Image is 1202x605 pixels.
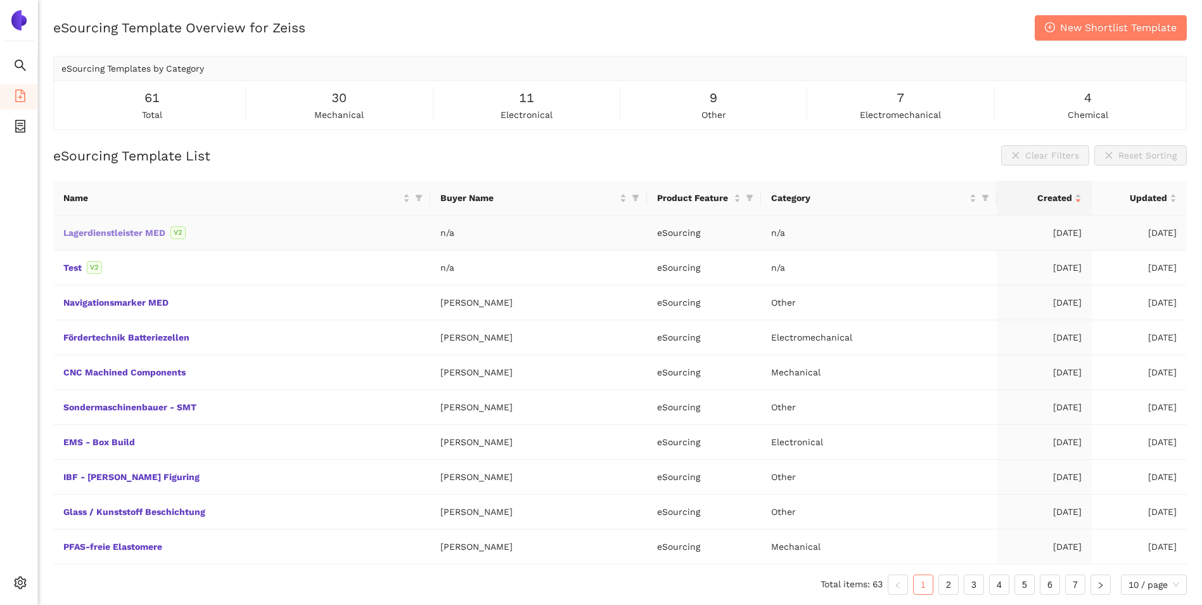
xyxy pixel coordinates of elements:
span: mechanical [314,108,364,122]
span: filter [632,194,639,202]
td: Other [761,390,997,425]
td: [DATE] [1092,495,1187,530]
td: [DATE] [997,530,1092,564]
span: Buyer Name [440,191,617,205]
span: right [1097,582,1104,589]
span: electronical [501,108,553,122]
td: [PERSON_NAME] [430,355,647,390]
button: closeReset Sorting [1094,145,1187,166]
td: [DATE] [1092,425,1187,460]
td: eSourcing [647,460,761,495]
button: right [1090,575,1111,595]
td: [DATE] [997,390,1092,425]
td: Mechanical [761,355,997,390]
td: eSourcing [647,530,761,564]
td: [PERSON_NAME] [430,530,647,564]
td: [DATE] [1092,285,1187,320]
td: [DATE] [1092,216,1187,250]
span: eSourcing Templates by Category [61,63,204,74]
td: n/a [761,250,997,285]
span: electromechanical [860,108,941,122]
td: [DATE] [1092,460,1187,495]
a: 7 [1066,575,1085,594]
td: Other [761,285,997,320]
span: setting [14,572,27,597]
img: Logo [9,10,29,30]
td: Electromechanical [761,320,997,355]
li: 4 [989,575,1009,595]
td: [DATE] [997,216,1092,250]
span: filter [981,194,989,202]
td: n/a [761,216,997,250]
span: file-add [14,85,27,110]
div: Page Size [1121,575,1187,595]
span: Created [1007,191,1072,205]
th: this column's title is Product Feature,this column is sortable [647,181,761,216]
td: eSourcing [647,320,761,355]
td: [PERSON_NAME] [430,495,647,530]
li: Total items: 63 [821,575,883,595]
span: New Shortlist Template [1060,20,1177,36]
td: Other [761,460,997,495]
a: 5 [1015,575,1034,594]
span: container [14,115,27,141]
span: total [142,108,162,122]
span: Updated [1102,191,1167,205]
a: 4 [990,575,1009,594]
span: filter [979,188,992,207]
td: Electronical [761,425,997,460]
span: filter [746,194,753,202]
span: 30 [331,88,347,108]
span: V2 [87,261,102,274]
td: [DATE] [1092,250,1187,285]
th: this column's title is Name,this column is sortable [53,181,430,216]
span: 11 [519,88,534,108]
td: [PERSON_NAME] [430,285,647,320]
th: this column's title is Updated,this column is sortable [1092,181,1187,216]
a: 1 [914,575,933,594]
span: 10 / page [1128,575,1179,594]
button: plus-circleNew Shortlist Template [1035,15,1187,41]
span: search [14,55,27,80]
td: [PERSON_NAME] [430,390,647,425]
li: Next Page [1090,575,1111,595]
td: [DATE] [997,320,1092,355]
td: [PERSON_NAME] [430,460,647,495]
td: eSourcing [647,355,761,390]
td: [DATE] [1092,390,1187,425]
span: left [894,582,902,589]
td: Mechanical [761,530,997,564]
td: [DATE] [997,355,1092,390]
td: eSourcing [647,216,761,250]
th: this column's title is Category,this column is sortable [761,181,997,216]
h2: eSourcing Template List [53,146,210,165]
li: Previous Page [888,575,908,595]
a: 3 [964,575,983,594]
a: 6 [1040,575,1059,594]
h2: eSourcing Template Overview for Zeiss [53,18,305,37]
button: closeClear Filters [1001,145,1089,166]
span: Name [63,191,400,205]
span: filter [415,194,423,202]
li: 7 [1065,575,1085,595]
span: other [701,108,726,122]
span: filter [412,188,425,207]
span: 9 [710,88,717,108]
span: filter [629,188,642,207]
th: this column's title is Buyer Name,this column is sortable [430,181,647,216]
td: [DATE] [1092,355,1187,390]
td: [DATE] [1092,320,1187,355]
td: eSourcing [647,390,761,425]
li: 6 [1040,575,1060,595]
td: Other [761,495,997,530]
td: [PERSON_NAME] [430,320,647,355]
td: [DATE] [997,495,1092,530]
span: chemical [1068,108,1108,122]
td: [DATE] [997,460,1092,495]
td: [PERSON_NAME] [430,425,647,460]
span: V2 [170,226,186,239]
td: eSourcing [647,495,761,530]
td: [DATE] [997,425,1092,460]
td: eSourcing [647,425,761,460]
span: plus-circle [1045,22,1055,34]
